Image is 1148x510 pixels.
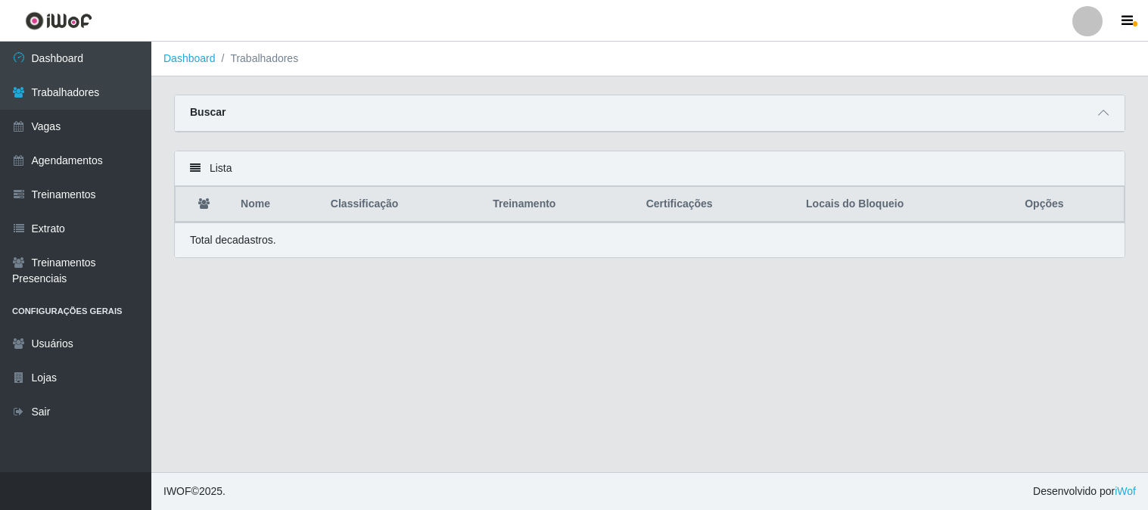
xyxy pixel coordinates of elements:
[216,51,299,67] li: Trabalhadores
[151,42,1148,76] nav: breadcrumb
[190,106,226,118] strong: Buscar
[484,187,637,222] th: Treinamento
[797,187,1016,222] th: Locais do Bloqueio
[1115,485,1136,497] a: iWof
[322,187,484,222] th: Classificação
[1033,484,1136,499] span: Desenvolvido por
[163,485,191,497] span: IWOF
[190,232,276,248] p: Total de cadastros.
[637,187,797,222] th: Certificações
[25,11,92,30] img: CoreUI Logo
[232,187,322,222] th: Nome
[163,484,226,499] span: © 2025 .
[175,151,1125,186] div: Lista
[163,52,216,64] a: Dashboard
[1016,187,1124,222] th: Opções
